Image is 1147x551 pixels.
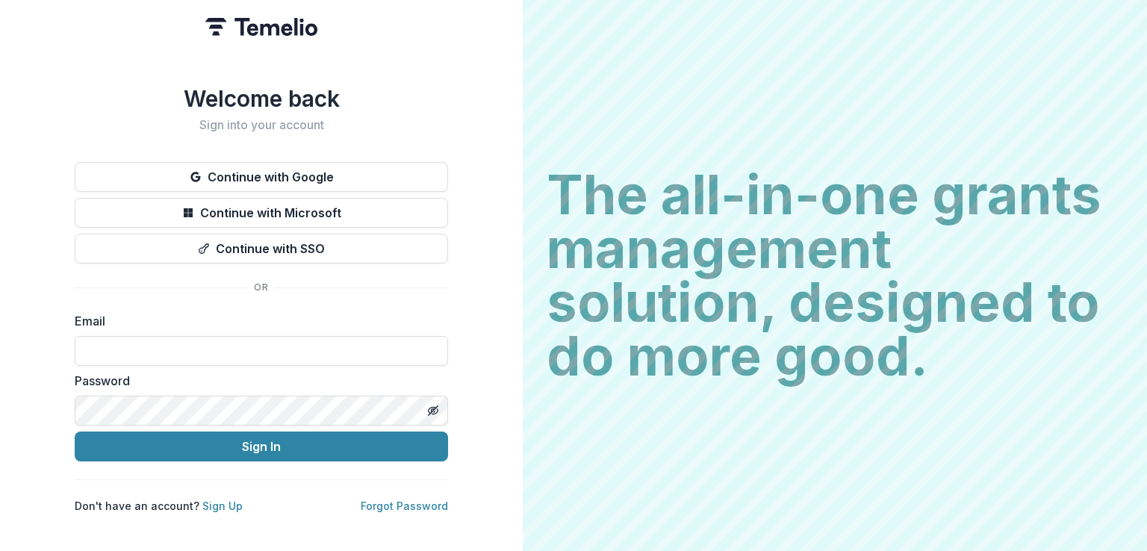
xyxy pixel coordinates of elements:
h2: Sign into your account [75,118,448,132]
label: Email [75,312,439,330]
a: Forgot Password [361,499,448,512]
button: Sign In [75,432,448,461]
h1: Welcome back [75,85,448,112]
label: Password [75,372,439,390]
a: Sign Up [202,499,243,512]
button: Toggle password visibility [421,399,445,423]
button: Continue with Microsoft [75,198,448,228]
p: Don't have an account? [75,498,243,514]
button: Continue with SSO [75,234,448,264]
img: Temelio [205,18,317,36]
button: Continue with Google [75,162,448,192]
